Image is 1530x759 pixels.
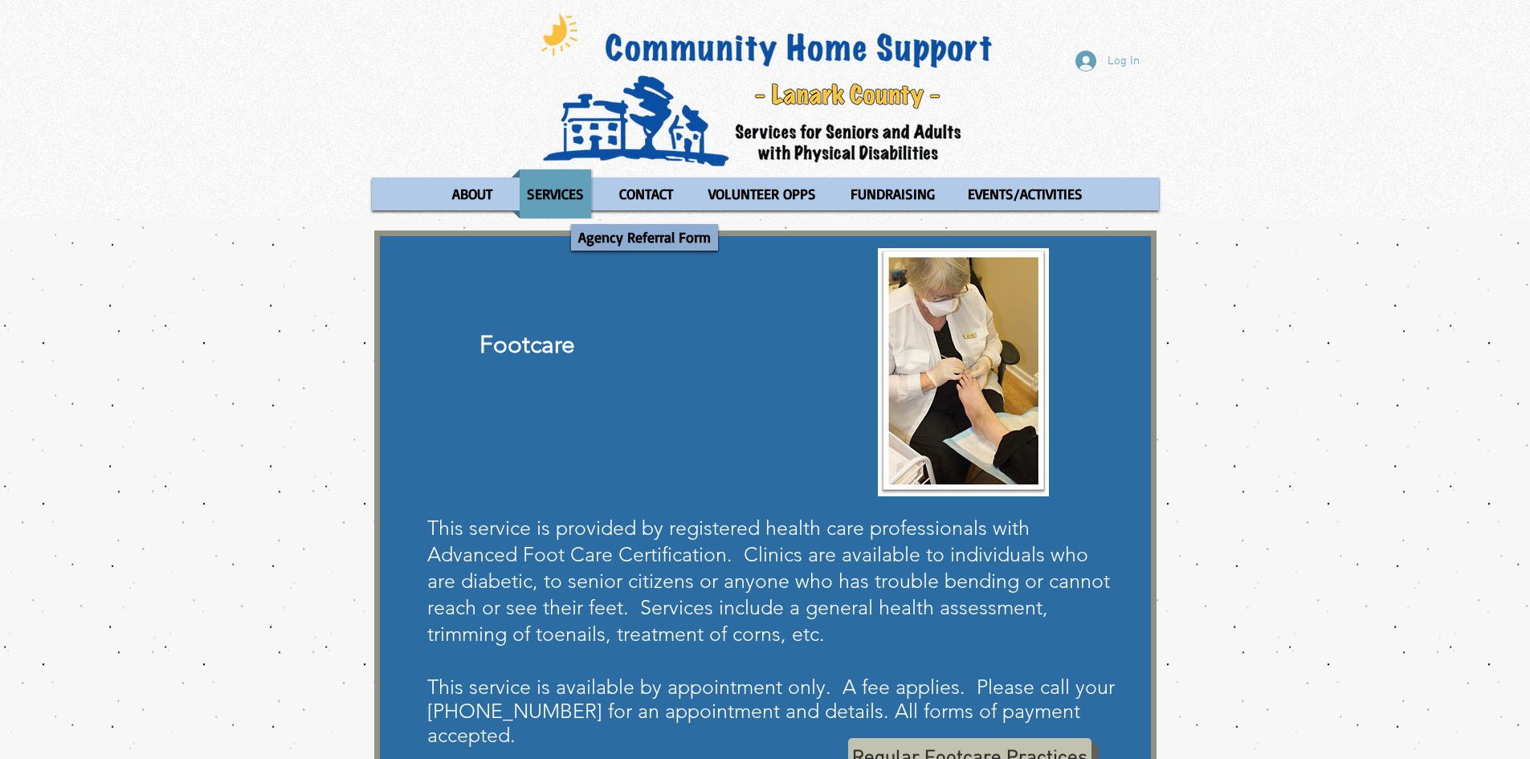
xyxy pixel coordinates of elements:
[612,169,680,218] p: CONTACT
[436,169,508,218] a: ABOUT
[953,169,1098,218] a: EVENTS/ACTIVITIES
[603,169,689,218] a: CONTACT
[479,330,575,359] span: Footcare
[512,169,599,218] a: SERVICES
[445,169,500,218] p: ABOUT
[701,169,823,218] p: VOLUNTEER OPPS
[961,169,1090,218] p: EVENTS/ACTIVITIES
[1064,46,1151,76] button: Log In
[835,169,949,218] a: FUNDRAISING
[843,169,942,218] p: FUNDRAISING
[427,675,1115,747] span: This service is available by appointment only. A fee applies. Please call your [PHONE_NUMBER] for...
[693,169,831,218] a: VOLUNTEER OPPS
[372,169,1159,218] nav: Site
[878,248,1049,496] img: FC Nurse.jpg
[520,169,591,218] p: SERVICES
[1102,53,1145,70] span: Log In
[571,224,718,251] a: Agency Referral Form
[427,516,1110,646] span: This service is provided by registered health care professionals with Advanced Foot Care Certific...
